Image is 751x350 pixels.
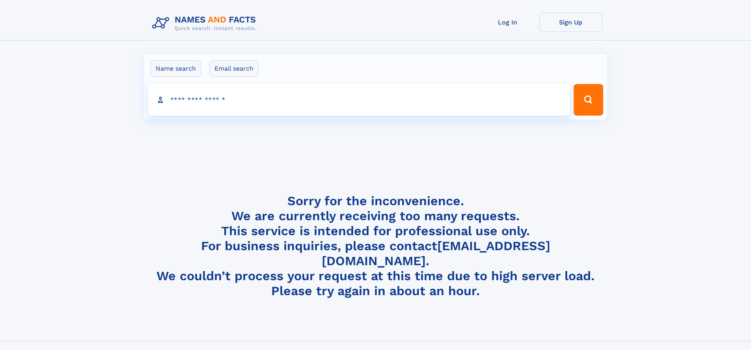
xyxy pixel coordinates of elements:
[209,60,259,77] label: Email search
[476,13,539,32] a: Log In
[574,84,603,116] button: Search Button
[539,13,602,32] a: Sign Up
[322,238,550,268] a: [EMAIL_ADDRESS][DOMAIN_NAME]
[148,84,570,116] input: search input
[151,60,201,77] label: Name search
[149,193,602,299] h4: Sorry for the inconvenience. We are currently receiving too many requests. This service is intend...
[149,13,263,34] img: Logo Names and Facts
